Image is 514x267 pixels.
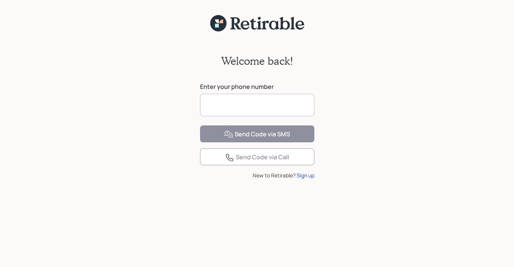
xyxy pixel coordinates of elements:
div: Send Code via SMS [224,130,290,139]
button: Send Code via Call [200,148,314,165]
div: Send Code via Call [225,153,289,162]
h2: Welcome back! [221,55,293,67]
div: Sign up [297,171,314,179]
button: Send Code via SMS [200,125,314,142]
div: New to Retirable? [200,171,314,179]
label: Enter your phone number [200,82,314,91]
